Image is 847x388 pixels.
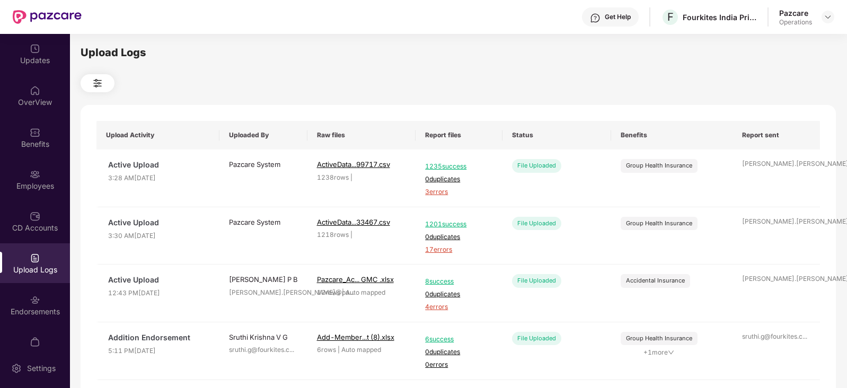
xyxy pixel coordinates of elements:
[425,162,493,172] span: 1235 success
[425,360,493,370] span: 0 errors
[824,13,832,21] img: svg+xml;base64,PHN2ZyBpZD0iRHJvcGRvd24tMzJ4MzIiIHhtbG5zPSJodHRwOi8vd3d3LnczLm9yZy8yMDAwL3N2ZyIgd2...
[341,346,381,354] span: Auto mapped
[802,332,807,340] span: ...
[229,288,298,298] div: [PERSON_NAME].[PERSON_NAME]@pa
[317,231,349,239] span: 1218 rows
[425,232,493,242] span: 0 duplicates
[30,43,40,54] img: svg+xml;base64,PHN2ZyBpZD0iVXBkYXRlZCIgeG1sbnM9Imh0dHA6Ly93d3cudzMub3JnLzIwMDAvc3ZnIiB3aWR0aD0iMj...
[307,121,416,149] th: Raw files
[425,289,493,299] span: 0 duplicates
[317,333,394,341] span: Add-Member...t (8).xlsx
[425,347,493,357] span: 0 duplicates
[605,13,631,21] div: Get Help
[108,274,210,286] span: Active Upload
[108,346,210,356] span: 5:11 PM[DATE]
[317,173,349,181] span: 1238 rows
[346,288,385,296] span: Auto mapped
[24,363,59,374] div: Settings
[229,159,298,170] div: Pazcare System
[512,159,561,172] div: File Uploaded
[425,334,493,345] span: 6 success
[108,173,210,183] span: 3:28 AM[DATE]
[229,332,298,342] div: Sruthi Krishna V G
[30,169,40,180] img: svg+xml;base64,PHN2ZyBpZD0iRW1wbG95ZWVzIiB4bWxucz0iaHR0cDovL3d3dy53My5vcmcvMjAwMC9zdmciIHdpZHRoPS...
[621,348,698,358] span: + 1 more
[108,288,210,298] span: 12:43 PM[DATE]
[30,127,40,138] img: svg+xml;base64,PHN2ZyBpZD0iQmVuZWZpdHMiIHhtbG5zPSJodHRwOi8vd3d3LnczLm9yZy8yMDAwL3N2ZyIgd2lkdGg9Ij...
[30,253,40,263] img: svg+xml;base64,PHN2ZyBpZD0iVXBsb2FkX0xvZ3MiIGRhdGEtbmFtZT0iVXBsb2FkIExvZ3MiIHhtbG5zPSJodHRwOi8vd3...
[108,159,210,171] span: Active Upload
[425,187,493,197] span: 3 errors
[742,274,811,284] div: [PERSON_NAME].[PERSON_NAME]@pa
[229,217,298,227] div: Pazcare System
[342,288,344,296] span: |
[229,274,298,285] div: [PERSON_NAME] P B
[779,8,812,18] div: Pazcare
[30,337,40,347] img: svg+xml;base64,PHN2ZyBpZD0iTXlfT3JkZXJzIiBkYXRhLW5hbWU9Ik15IE9yZGVycyIgeG1sbnM9Imh0dHA6Ly93d3cudz...
[108,231,210,241] span: 3:30 AM[DATE]
[512,274,561,287] div: File Uploaded
[96,121,219,149] th: Upload Activity
[502,121,611,149] th: Status
[626,161,692,170] div: Group Health Insurance
[512,332,561,345] div: File Uploaded
[350,231,352,239] span: |
[742,332,811,342] div: sruthi.g@fourkites.c
[108,332,210,343] span: Addition Endorsement
[733,121,820,149] th: Report sent
[425,219,493,230] span: 1201 success
[425,302,493,312] span: 4 errors
[13,10,82,24] img: New Pazcare Logo
[350,173,352,181] span: |
[317,160,390,169] span: ActiveData...99717.csv
[317,288,340,296] span: 12 rows
[425,277,493,287] span: 8 success
[11,363,22,374] img: svg+xml;base64,PHN2ZyBpZD0iU2V0dGluZy0yMHgyMCIgeG1sbnM9Imh0dHA6Ly93d3cudzMub3JnLzIwMDAvc3ZnIiB3aW...
[590,13,601,23] img: svg+xml;base64,PHN2ZyBpZD0iSGVscC0zMngzMiIgeG1sbnM9Imh0dHA6Ly93d3cudzMub3JnLzIwMDAvc3ZnIiB3aWR0aD...
[317,275,394,284] span: Pazcare_Ac... GMC .xlsx
[742,217,811,227] div: [PERSON_NAME].[PERSON_NAME]@p
[512,217,561,230] div: File Uploaded
[611,121,733,149] th: Benefits
[289,346,294,354] span: ...
[779,18,812,27] div: Operations
[742,159,811,169] div: [PERSON_NAME].[PERSON_NAME]@p
[30,211,40,222] img: svg+xml;base64,PHN2ZyBpZD0iQ0RfQWNjb3VudHMiIGRhdGEtbmFtZT0iQ0QgQWNjb3VudHMiIHhtbG5zPSJodHRwOi8vd3...
[317,346,336,354] span: 6 rows
[668,349,674,356] span: down
[30,85,40,96] img: svg+xml;base64,PHN2ZyBpZD0iSG9tZSIgeG1sbnM9Imh0dHA6Ly93d3cudzMub3JnLzIwMDAvc3ZnIiB3aWR0aD0iMjAiIG...
[317,218,390,226] span: ActiveData...33467.csv
[108,217,210,228] span: Active Upload
[626,334,692,343] div: Group Health Insurance
[30,295,40,305] img: svg+xml;base64,PHN2ZyBpZD0iRW5kb3JzZW1lbnRzIiB4bWxucz0iaHR0cDovL3d3dy53My5vcmcvMjAwMC9zdmciIHdpZH...
[667,11,674,23] span: F
[338,346,340,354] span: |
[81,45,836,61] div: Upload Logs
[91,77,104,90] img: svg+xml;base64,PHN2ZyB4bWxucz0iaHR0cDovL3d3dy53My5vcmcvMjAwMC9zdmciIHdpZHRoPSIyNCIgaGVpZ2h0PSIyNC...
[229,345,298,355] div: sruthi.g@fourkites.c
[425,174,493,184] span: 0 duplicates
[683,12,757,22] div: Fourkites India Private Limited
[416,121,502,149] th: Report files
[425,245,493,255] span: 17 errors
[219,121,307,149] th: Uploaded By
[626,219,692,228] div: Group Health Insurance
[626,276,685,285] div: Accidental Insurance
